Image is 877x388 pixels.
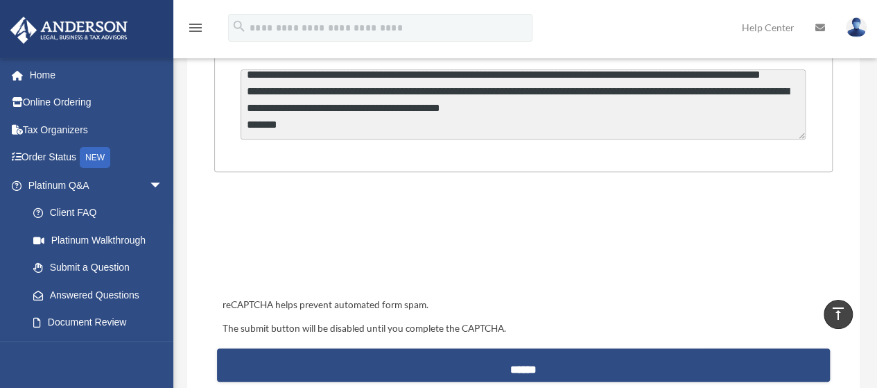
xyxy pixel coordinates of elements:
a: Order StatusNEW [10,144,184,172]
a: Platinum Q&Aarrow_drop_down [10,171,184,199]
i: vertical_align_top [830,305,846,322]
a: Online Ordering [10,89,184,117]
div: The submit button will be disabled until you complete the CAPTCHA. [217,321,830,337]
a: menu [187,24,204,36]
span: arrow_drop_down [149,171,177,200]
img: Anderson Advisors Platinum Portal [6,17,132,44]
a: Platinum Walkthrough [19,226,184,254]
div: reCAPTCHA helps prevent automated form spam. [217,297,830,314]
a: Client FAQ [19,199,184,227]
a: Home [10,61,184,89]
a: Document Review [19,309,184,337]
a: Platinum Knowledge Room [19,336,184,380]
a: Answered Questions [19,281,184,309]
div: NEW [80,147,110,168]
i: menu [187,19,204,36]
i: search [232,19,247,34]
a: Tax Organizers [10,116,184,144]
img: User Pic [846,17,867,37]
iframe: reCAPTCHA [218,215,429,269]
a: vertical_align_top [824,300,853,329]
a: Submit a Question [19,254,177,282]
